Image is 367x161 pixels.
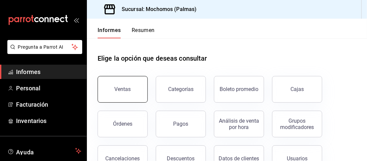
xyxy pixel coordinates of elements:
[156,76,206,103] button: Categorías
[214,111,264,137] button: Análisis de venta por hora
[16,101,48,108] font: Facturación
[98,27,121,33] font: Informes
[168,86,194,92] font: Categorías
[214,76,264,103] button: Boleto promedio
[113,121,132,127] font: Órdenes
[219,118,259,130] font: Análisis de venta por hora
[132,27,155,33] font: Resumen
[16,85,40,92] font: Personal
[272,76,322,103] button: Cajas
[220,86,258,92] font: Boleto promedio
[290,86,304,92] font: Cajas
[272,111,322,137] button: Grupos modificadores
[280,118,314,130] font: Grupos modificadores
[7,40,82,54] button: Pregunta a Parrot AI
[173,121,189,127] font: Pagos
[98,76,148,103] button: Ventas
[16,117,46,124] font: Inventarios
[122,6,197,12] font: Sucursal: Mochomos (Palmas)
[18,44,64,50] font: Pregunta a Parrot AI
[98,111,148,137] button: Órdenes
[115,86,131,92] font: Ventas
[98,27,155,38] div: pestañas de navegación
[16,149,34,156] font: Ayuda
[156,111,206,137] button: Pagos
[74,17,79,23] button: abrir_cajón_menú
[98,54,207,62] font: Elige la opción que deseas consultar
[5,48,82,55] a: Pregunta a Parrot AI
[16,68,40,75] font: Informes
